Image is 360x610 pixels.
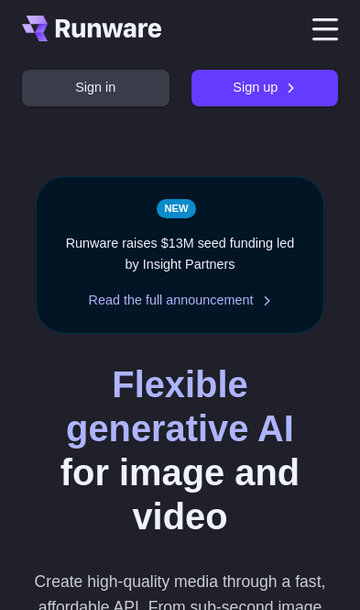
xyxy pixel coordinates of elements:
strong: Flexible generative AI [66,364,294,449]
a: Sign in [22,70,169,105]
div: Runware raises $13M seed funding led by Insight Partners [36,176,323,334]
h1: for image and video [22,363,338,538]
a: Read the full announcement [88,290,271,311]
a: Go to / [22,16,161,41]
a: Sign up [191,70,339,105]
